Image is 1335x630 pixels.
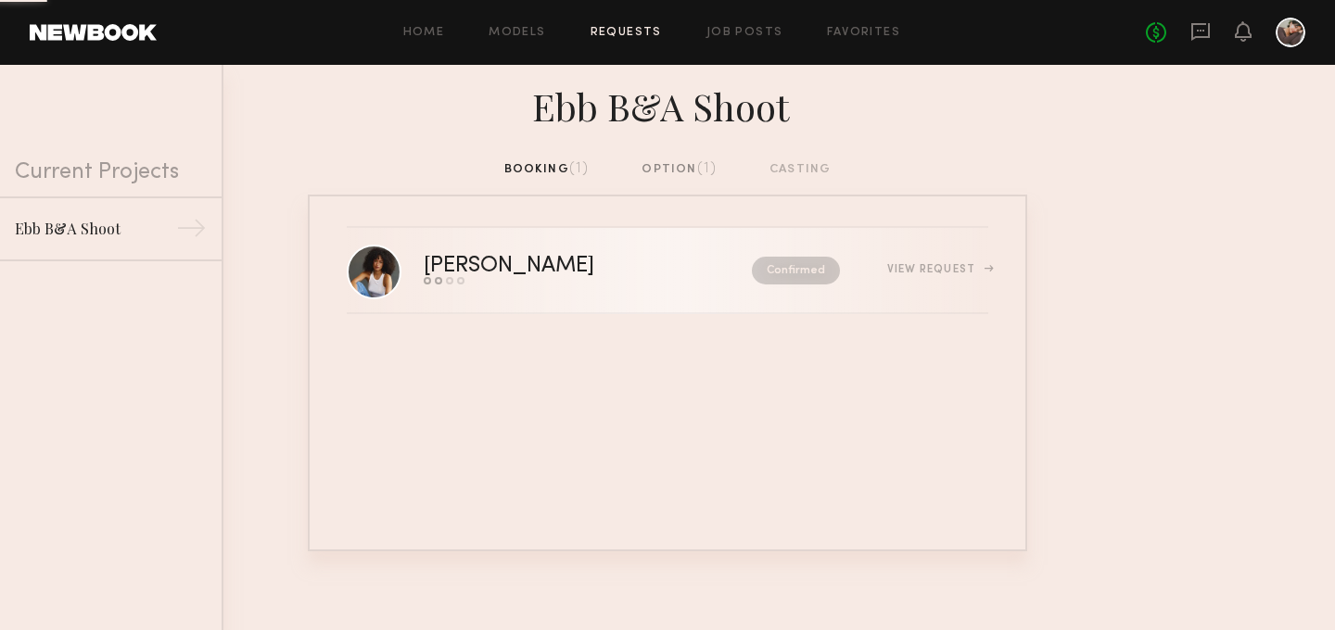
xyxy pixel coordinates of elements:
[424,256,673,277] div: [PERSON_NAME]
[752,257,840,284] nb-request-status: Confirmed
[347,228,988,314] a: [PERSON_NAME]ConfirmedView Request
[176,213,207,250] div: →
[827,27,900,39] a: Favorites
[489,27,545,39] a: Models
[308,80,1027,130] div: Ebb B&A Shoot
[642,159,717,180] div: option
[697,161,718,176] span: (1)
[706,27,783,39] a: Job Posts
[591,27,662,39] a: Requests
[887,264,988,275] div: View Request
[403,27,445,39] a: Home
[15,218,176,240] div: Ebb B&A Shoot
